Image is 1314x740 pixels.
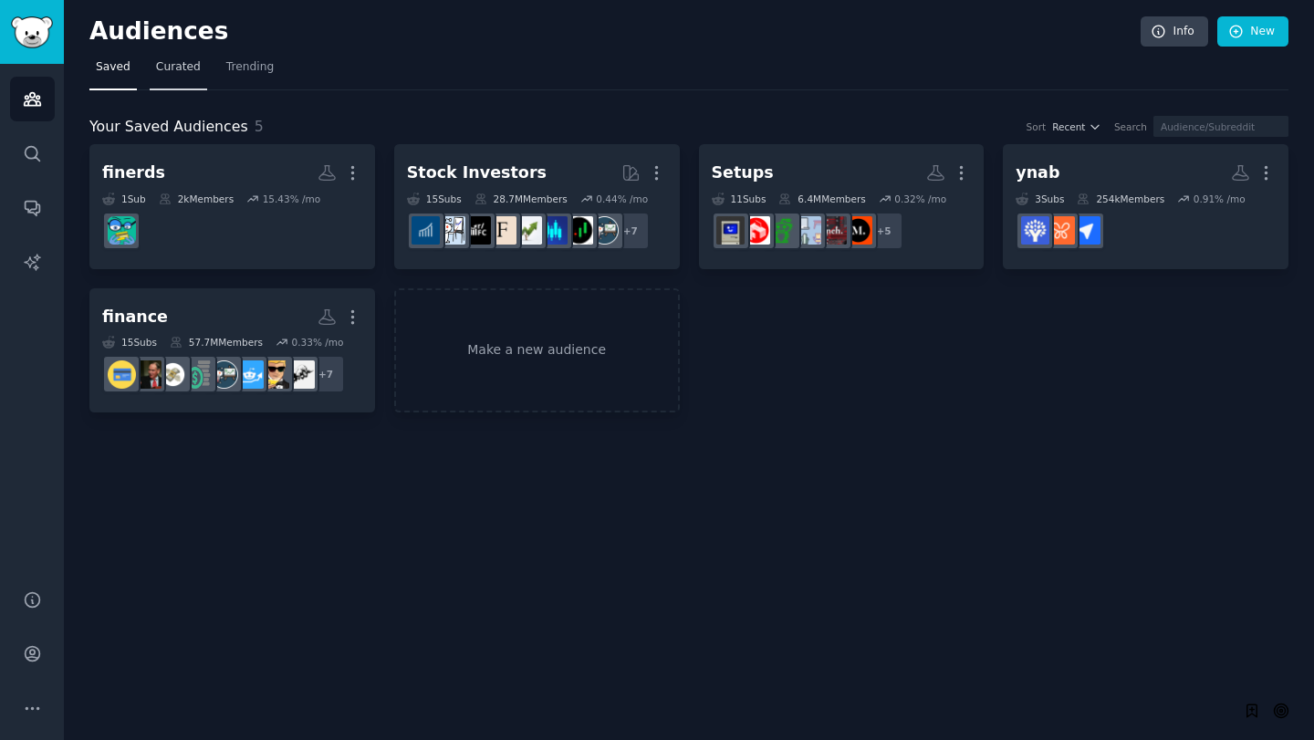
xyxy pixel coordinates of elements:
[1114,120,1147,133] div: Search
[89,116,248,139] span: Your Saved Audiences
[210,360,238,389] img: stocks
[96,59,130,76] span: Saved
[716,216,745,245] img: Workspaces
[226,59,274,76] span: Trending
[539,216,568,245] img: StockMarket
[1072,216,1100,245] img: copilotmoney
[108,216,136,245] img: finerds
[184,360,213,389] img: FinancialPlanning
[778,193,865,205] div: 6.4M Members
[11,16,53,48] img: GummySearch logo
[133,360,162,389] img: Bogleheads
[89,53,137,90] a: Saved
[263,193,321,205] div: 15.43 % /mo
[1077,193,1164,205] div: 254k Members
[1027,120,1047,133] div: Sort
[474,193,568,205] div: 28.7M Members
[159,360,187,389] img: budget
[1016,162,1059,184] div: ynab
[894,193,946,205] div: 0.32 % /mo
[1003,144,1288,269] a: ynab3Subs254kMembers0.91% /mocopilotmoneyMonarchMoneyynab
[407,162,547,184] div: Stock Investors
[291,336,343,349] div: 0.33 % /mo
[407,193,462,205] div: 15 Sub s
[89,17,1141,47] h2: Audiences
[89,288,375,413] a: finance15Subs57.7MMembers0.33% /mo+7ETFswallstreetbetsinvestingforbeginnersstocksFinancialPlannin...
[287,360,315,389] img: ETFs
[1194,193,1246,205] div: 0.91 % /mo
[742,216,770,245] img: desksetup
[565,216,593,245] img: Daytrading
[102,193,146,205] div: 1 Sub
[220,53,280,90] a: Trending
[1217,16,1288,47] a: New
[463,216,491,245] img: FinancialCareers
[150,53,207,90] a: Curated
[712,162,774,184] div: Setups
[1047,216,1075,245] img: MonarchMoney
[1052,120,1101,133] button: Recent
[89,144,375,269] a: finerds1Sub2kMembers15.43% /mofinerds
[699,144,985,269] a: Setups11Subs6.4MMembers0.32% /mo+5Minimal_SetupsAverageBattlestationsErgonomicsbattlestationsdesk...
[1153,116,1288,137] input: Audience/Subreddit
[108,360,136,389] img: CreditCards
[596,193,648,205] div: 0.44 % /mo
[102,162,165,184] div: finerds
[1021,216,1049,245] img: ynab
[307,355,345,393] div: + 7
[170,336,263,349] div: 57.7M Members
[159,193,234,205] div: 2k Members
[793,216,821,245] img: Ergonomics
[1052,120,1085,133] span: Recent
[255,118,264,135] span: 5
[437,216,465,245] img: options
[865,212,903,250] div: + 5
[844,216,872,245] img: Minimal_Setups
[1267,696,1296,725] button: Save with details
[394,144,680,269] a: Stock Investors15Subs28.7MMembers0.44% /mo+7stocksDaytradingStockMarketinvestingfinanceFinancialC...
[102,336,157,349] div: 15 Sub s
[102,306,168,328] div: finance
[590,216,619,245] img: stocks
[514,216,542,245] img: investing
[261,360,289,389] img: wallstreetbets
[1141,16,1208,47] a: Info
[1016,193,1064,205] div: 3 Sub s
[611,212,650,250] div: + 7
[712,193,766,205] div: 11 Sub s
[1237,696,1267,725] button: Save page to context
[488,216,516,245] img: finance
[394,288,680,413] a: Make a new audience
[235,360,264,389] img: investingforbeginners
[819,216,847,245] img: AverageBattlestations
[767,216,796,245] img: battlestations
[412,216,440,245] img: dividends
[156,59,201,76] span: Curated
